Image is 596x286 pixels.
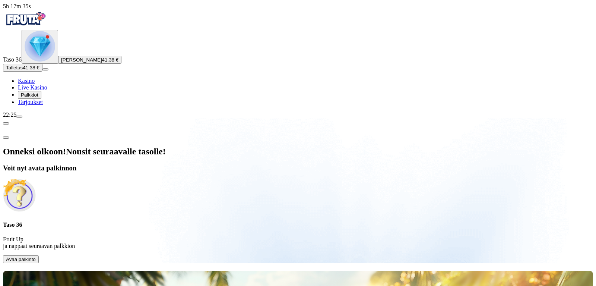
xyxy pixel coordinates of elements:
[18,84,47,91] a: Live Kasino
[23,65,39,70] span: 41.38 €
[3,147,66,156] span: Onneksi olkoon!
[66,147,166,156] span: Nousit seuraavalle tasolle!
[3,3,31,9] span: user session time
[3,23,48,29] a: Fruta
[3,56,22,63] span: Taso 36
[3,111,16,118] span: 22:25
[16,116,22,118] button: menu
[58,56,121,64] button: [PERSON_NAME]41.38 €
[3,10,48,28] img: Fruta
[6,257,36,262] span: Avaa palkinto
[21,92,38,98] span: Palkkiot
[6,65,23,70] span: Talletus
[3,164,593,172] h3: Voit nyt avata palkinnon
[3,78,593,106] nav: Main menu
[102,57,118,63] span: 41.38 €
[3,10,593,106] nav: Primary
[3,236,593,249] p: Fruit Up ja nappaat seuraavan palkkion
[18,99,43,105] a: Tarjoukset
[3,255,39,263] button: Avaa palkinto
[3,122,9,125] button: chevron-left icon
[18,78,35,84] a: Kasino
[3,136,9,139] button: close
[3,64,42,72] button: Talletusplus icon41.38 €
[3,221,593,228] h4: Taso 36
[3,179,36,212] img: Unlock reward icon
[18,91,41,99] button: Palkkiot
[61,57,102,63] span: [PERSON_NAME]
[42,68,48,70] button: menu
[25,31,55,62] img: level unlocked
[22,30,58,64] button: level unlocked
